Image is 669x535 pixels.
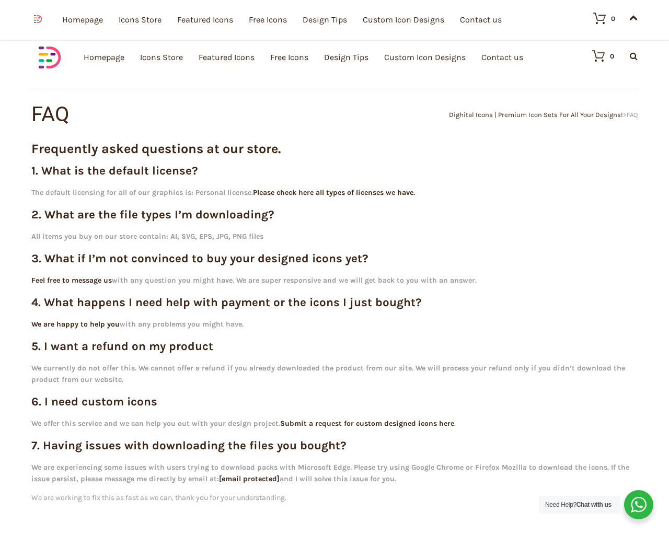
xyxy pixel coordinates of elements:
h2: 6. I need custom icons [31,396,638,408]
h2: 2. What are the file types I’m downloading? [31,209,638,220]
h1: FAQ [31,104,334,125]
h2: 1. What is the default license? [31,165,638,177]
strong: Chat with us [576,501,612,508]
strong: We are experiencing some issues with users trying to download packs with Microsoft Edge. Please t... [31,463,629,483]
strong: We offer this service and we can help you out with your design project. . [31,419,456,428]
p: We are working to fix this as fast as we can, thank you for your understanding. [31,492,638,504]
h2: 5. I want a refund on my product [31,341,638,352]
h2: 4. What happens I need help with payment or the icons I just bought? [31,297,638,308]
h2: 3. What if I’m not convinced to buy your designed icons yet? [31,253,638,264]
div: 0 [611,15,615,22]
h2: 7. Having issues with downloading the files you bought? [31,440,638,451]
a: Dighital Icons | Premium Icon Sets For All Your Designs! [449,111,623,119]
span: FAQ [627,111,638,119]
a: We are happy to help you [31,320,120,329]
a: Feel free to message us [31,276,112,285]
a: Please check here all types of licenses we have. [253,188,415,197]
a: 0 [582,50,614,62]
a: Submit a request for custom designed icons here [280,419,454,428]
h1: Frequently asked questions at our store. [31,143,638,155]
strong: with any question you might have. We are super responsive and we will get back to you with an ans... [31,276,477,285]
span: Need Help? [545,501,612,508]
strong: with any problems you might have. [31,320,244,329]
div: 0 [610,53,614,60]
strong: All items you buy on our store contain: AI, SVG, EPS, JPG, PNG files [31,232,263,241]
a: [email protected] [219,474,280,483]
strong: We currently do not offer this. We cannot offer a refund if you already downloaded the product fr... [31,364,625,384]
strong: The default licensing for all of our graphics is: Personal license. [31,188,415,197]
a: 0 [583,12,615,25]
div: > [334,111,638,118]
